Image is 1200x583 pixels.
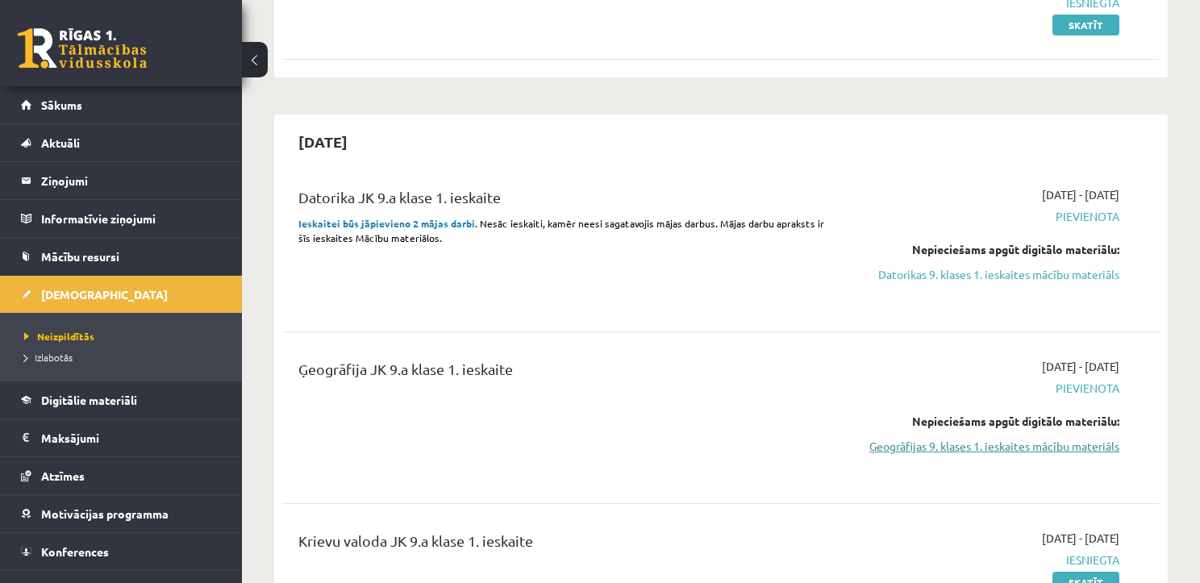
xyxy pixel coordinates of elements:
[862,552,1119,568] span: Iesniegta
[1052,15,1119,35] a: Skatīt
[282,123,364,160] h2: [DATE]
[21,533,222,570] a: Konferences
[862,208,1119,225] span: Pievienota
[21,495,222,532] a: Motivācijas programma
[298,217,475,230] strong: Ieskaitei būs jāpievieno 2 mājas darbi
[21,381,222,419] a: Digitālie materiāli
[298,186,838,216] div: Datorika JK 9.a klase 1. ieskaite
[862,266,1119,283] a: Datorikas 9. klases 1. ieskaites mācību materiāls
[862,413,1119,430] div: Nepieciešams apgūt digitālo materiālu:
[862,438,1119,455] a: Ģeogrāfijas 9. klases 1. ieskaites mācību materiāls
[41,135,80,150] span: Aktuāli
[21,419,222,456] a: Maksājumi
[41,249,119,264] span: Mācību resursi
[862,380,1119,397] span: Pievienota
[24,329,226,344] a: Neizpildītās
[298,530,838,560] div: Krievu valoda JK 9.a klase 1. ieskaite
[21,276,222,313] a: [DEMOGRAPHIC_DATA]
[41,287,168,302] span: [DEMOGRAPHIC_DATA]
[18,28,147,69] a: Rīgas 1. Tālmācības vidusskola
[41,393,137,407] span: Digitālie materiāli
[24,330,94,343] span: Neizpildītās
[41,419,222,456] legend: Maksājumi
[21,124,222,161] a: Aktuāli
[24,350,226,364] a: Izlabotās
[21,238,222,275] a: Mācību resursi
[298,217,824,244] span: . Nesāc ieskaiti, kamēr neesi sagatavojis mājas darbus. Mājas darbu apraksts ir šīs ieskaites Māc...
[24,351,73,364] span: Izlabotās
[41,98,82,112] span: Sākums
[41,162,222,199] legend: Ziņojumi
[21,457,222,494] a: Atzīmes
[41,506,169,521] span: Motivācijas programma
[1042,530,1119,547] span: [DATE] - [DATE]
[1042,186,1119,203] span: [DATE] - [DATE]
[41,200,222,237] legend: Informatīvie ziņojumi
[862,241,1119,258] div: Nepieciešams apgūt digitālo materiālu:
[41,544,109,559] span: Konferences
[21,200,222,237] a: Informatīvie ziņojumi
[1042,358,1119,375] span: [DATE] - [DATE]
[298,358,838,388] div: Ģeogrāfija JK 9.a klase 1. ieskaite
[41,468,85,483] span: Atzīmes
[21,86,222,123] a: Sākums
[21,162,222,199] a: Ziņojumi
